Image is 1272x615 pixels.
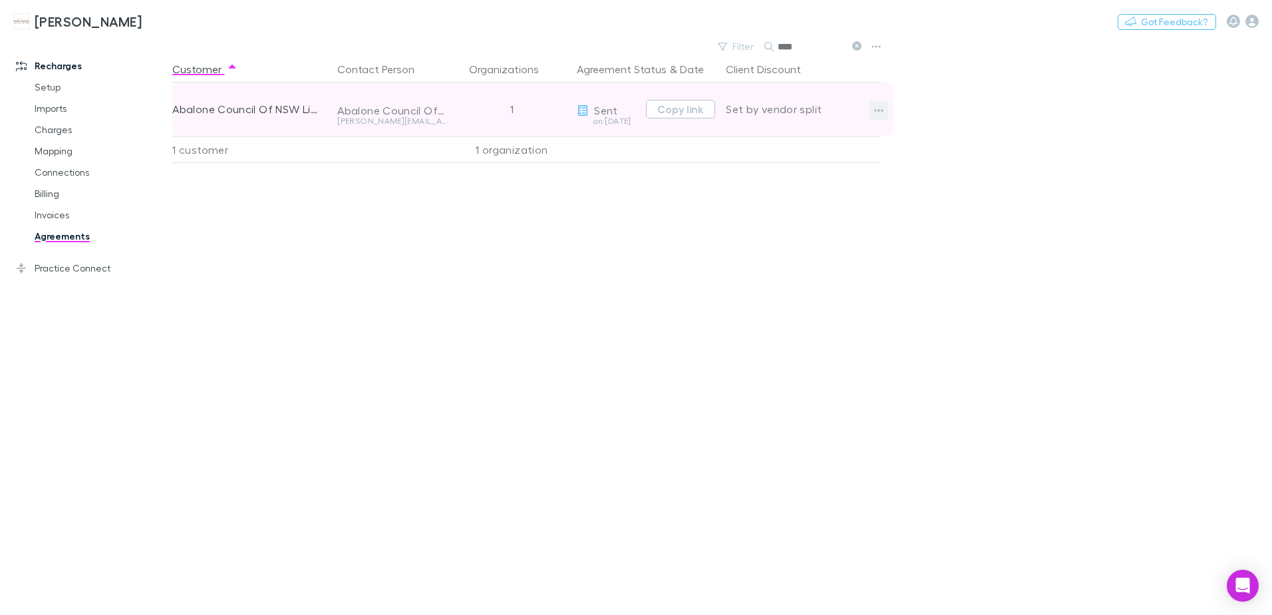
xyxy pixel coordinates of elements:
[726,83,880,136] div: Set by vendor split
[1118,14,1216,30] button: Got Feedback?
[5,5,150,37] a: [PERSON_NAME]
[577,117,641,125] div: on [DATE]
[21,98,180,119] a: Imports
[172,136,332,163] div: 1 customer
[172,83,327,136] div: Abalone Council Of NSW Limited
[21,77,180,98] a: Setup
[680,56,704,83] button: Date
[21,162,180,183] a: Connections
[21,183,180,204] a: Billing
[452,83,571,136] div: 1
[172,56,238,83] button: Customer
[646,100,715,118] button: Copy link
[21,204,180,226] a: Invoices
[3,55,180,77] a: Recharges
[21,140,180,162] a: Mapping
[337,117,446,125] div: [PERSON_NAME][EMAIL_ADDRESS][DOMAIN_NAME]
[13,13,29,29] img: Hales Douglass's Logo
[726,56,817,83] button: Client Discount
[594,104,617,116] span: Sent
[577,56,667,83] button: Agreement Status
[711,39,762,55] button: Filter
[337,104,446,117] div: Abalone Council Of NSW Limited
[469,56,555,83] button: Organizations
[1227,570,1259,602] div: Open Intercom Messenger
[337,56,430,83] button: Contact Person
[21,226,180,247] a: Agreements
[577,56,715,83] div: &
[3,258,180,279] a: Practice Connect
[35,13,142,29] h3: [PERSON_NAME]
[452,136,571,163] div: 1 organization
[21,119,180,140] a: Charges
